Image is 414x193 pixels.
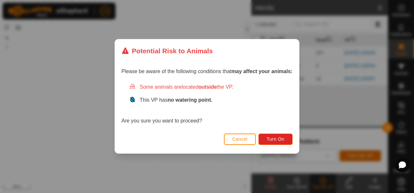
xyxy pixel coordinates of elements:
span: Turn On [267,137,284,142]
button: Cancel [224,134,256,145]
div: Potential Risk to Animals [121,46,213,56]
span: Cancel [232,137,248,142]
div: Some animals are [129,84,293,91]
span: This VP has [140,97,213,103]
span: Please be aware of the following conditions that [121,69,293,74]
span: located the VP. [182,84,233,90]
strong: no watering point. [168,97,213,103]
div: Are you sure you want to proceed? [121,84,293,125]
strong: may affect your animals: [231,69,293,74]
strong: outside [199,84,217,90]
button: Turn On [259,134,293,145]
